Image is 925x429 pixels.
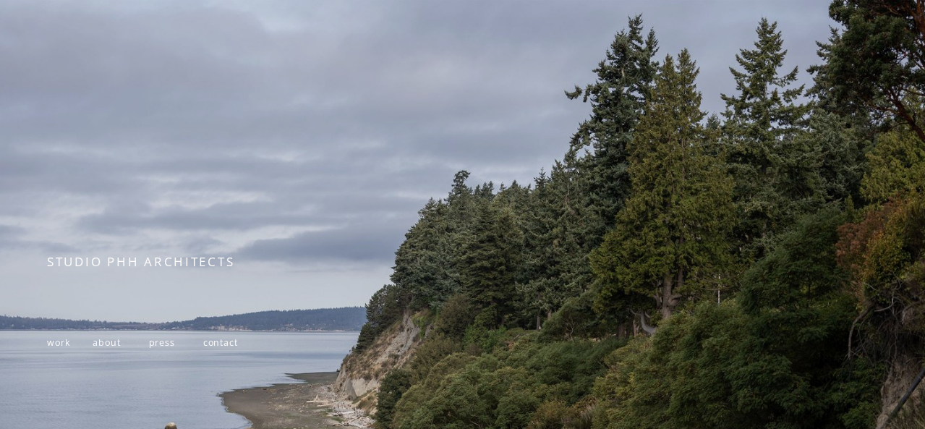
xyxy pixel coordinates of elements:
a: contact [203,336,238,349]
a: work [47,336,71,349]
a: about [93,336,120,349]
a: press [149,336,175,349]
span: STUDIO PHH ARCHITECTS [47,253,234,270]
